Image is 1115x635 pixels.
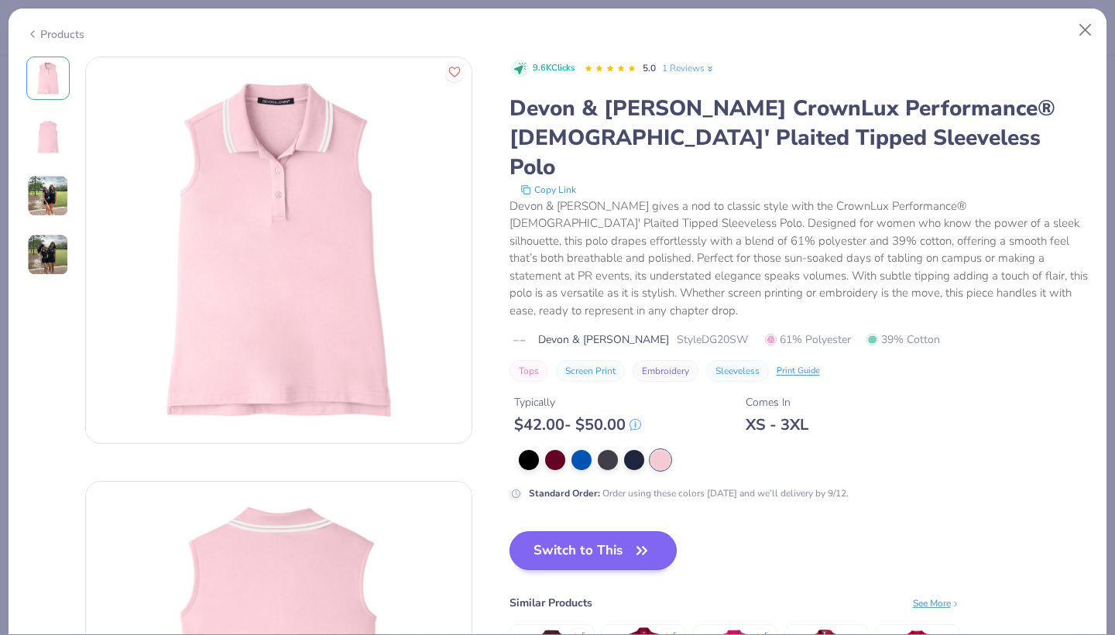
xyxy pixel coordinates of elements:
img: Back [29,118,67,156]
div: Devon & [PERSON_NAME] CrownLux Performance® [DEMOGRAPHIC_DATA]' Plaited Tipped Sleeveless Polo [509,94,1089,182]
button: Switch to This [509,531,678,570]
div: XS - 3XL [746,415,808,434]
button: Close [1071,15,1100,45]
img: brand logo [509,335,530,347]
button: Sleeveless [706,360,769,382]
button: Like [444,62,465,82]
img: User generated content [27,175,69,217]
div: See More [913,596,960,610]
span: 5.0 [643,62,656,74]
div: Comes In [746,394,808,410]
button: Tops [509,360,548,382]
span: 39% Cotton [866,331,940,348]
img: Front [29,60,67,97]
button: Screen Print [556,360,625,382]
span: 61% Polyester [765,331,851,348]
div: $ 42.00 - $ 50.00 [514,415,641,434]
div: Similar Products [509,595,592,611]
img: User generated content [27,234,69,276]
div: Typically [514,394,641,410]
strong: Standard Order : [529,487,600,499]
div: Order using these colors [DATE] and we’ll delivery by 9/12. [529,486,849,500]
button: copy to clipboard [516,182,581,197]
div: Devon & [PERSON_NAME] gives a nod to classic style with the CrownLux Performance® [DEMOGRAPHIC_DA... [509,197,1089,320]
div: Products [26,26,84,43]
button: Embroidery [633,360,698,382]
span: Style DG20SW [677,331,748,348]
div: 5.0 Stars [584,57,636,81]
span: 9.6K Clicks [533,62,575,75]
a: 1 Reviews [662,61,715,75]
div: Print Guide [777,365,820,378]
img: Front [86,57,472,443]
span: Devon & [PERSON_NAME] [538,331,669,348]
